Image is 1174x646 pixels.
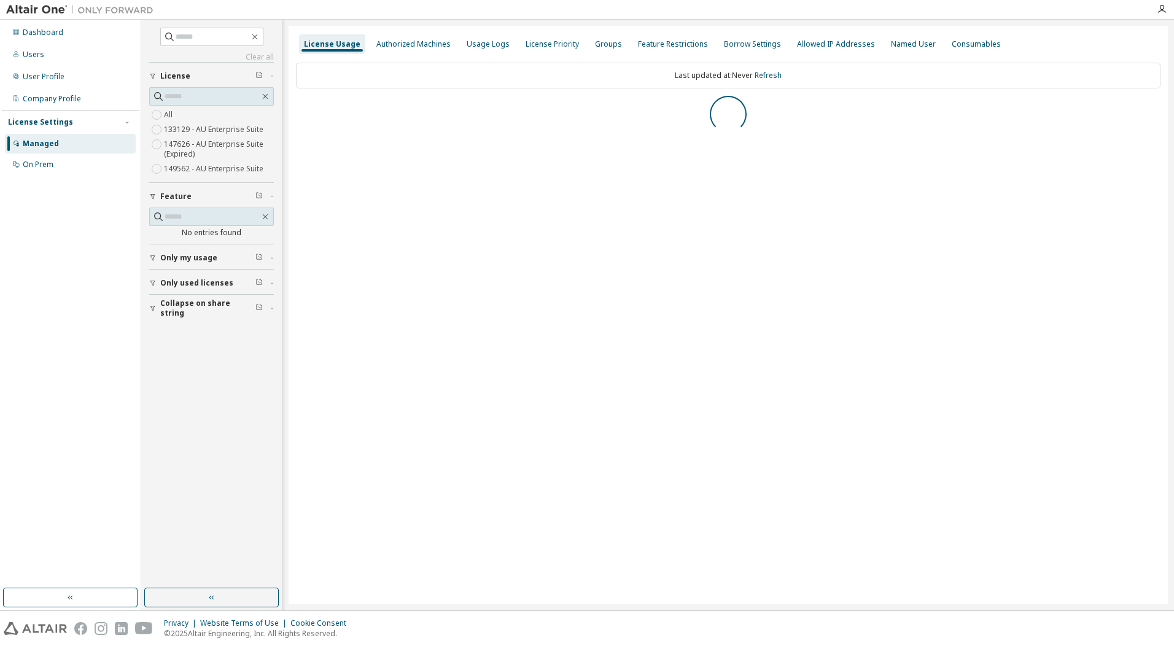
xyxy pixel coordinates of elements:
div: License Usage [304,39,360,49]
button: License [149,63,274,90]
div: Dashboard [23,28,63,37]
span: Clear filter [255,253,263,263]
button: Feature [149,183,274,210]
img: linkedin.svg [115,622,128,635]
div: Privacy [164,618,200,628]
div: License Settings [8,117,73,127]
span: Clear filter [255,71,263,81]
div: Groups [595,39,622,49]
div: On Prem [23,160,53,169]
img: youtube.svg [135,622,153,635]
div: Feature Restrictions [638,39,708,49]
a: Refresh [755,70,782,80]
span: Collapse on share string [160,298,255,318]
button: Only my usage [149,244,274,271]
div: Website Terms of Use [200,618,290,628]
img: facebook.svg [74,622,87,635]
span: Clear filter [255,278,263,288]
span: Feature [160,192,192,201]
label: All [164,107,175,122]
a: Clear all [149,52,274,62]
div: Last updated at: Never [296,63,1160,88]
span: Clear filter [255,192,263,201]
div: Company Profile [23,94,81,104]
div: Allowed IP Addresses [797,39,875,49]
div: Borrow Settings [724,39,781,49]
span: Only used licenses [160,278,233,288]
img: Altair One [6,4,160,16]
p: © 2025 Altair Engineering, Inc. All Rights Reserved. [164,628,354,639]
button: Only used licenses [149,270,274,297]
div: User Profile [23,72,64,82]
div: License Priority [526,39,579,49]
img: instagram.svg [95,622,107,635]
div: Consumables [952,39,1001,49]
span: License [160,71,190,81]
div: No entries found [149,228,274,238]
label: 149562 - AU Enterprise Suite [164,161,266,176]
button: Collapse on share string [149,295,274,322]
img: altair_logo.svg [4,622,67,635]
div: Named User [891,39,936,49]
div: Users [23,50,44,60]
span: Only my usage [160,253,217,263]
span: Clear filter [255,303,263,313]
div: Usage Logs [467,39,510,49]
div: Authorized Machines [376,39,451,49]
label: 133129 - AU Enterprise Suite [164,122,266,137]
div: Cookie Consent [290,618,354,628]
label: 147626 - AU Enterprise Suite (Expired) [164,137,274,161]
div: Managed [23,139,59,149]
